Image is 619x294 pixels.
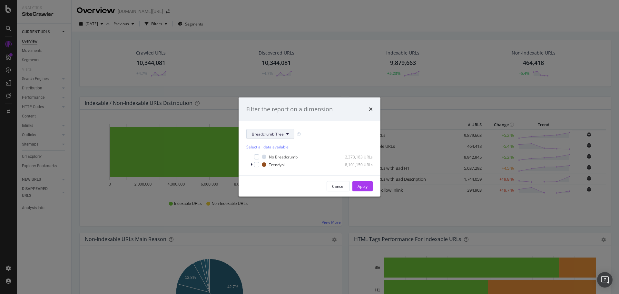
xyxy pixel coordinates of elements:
[269,162,285,167] div: Trendyol
[252,131,284,137] span: Breadcrumb Tree
[239,97,380,197] div: modal
[269,154,298,160] div: No Breadcrumb
[358,184,368,189] div: Apply
[369,105,373,114] div: times
[246,129,294,139] button: Breadcrumb Tree
[352,181,373,191] button: Apply
[341,162,373,167] div: 8,101,150 URLs
[327,181,350,191] button: Cancel
[597,272,613,288] div: Open Intercom Messenger
[246,105,333,114] div: Filter the report on a dimension
[246,144,373,150] div: Select all data available
[341,154,373,160] div: 2,373,183 URLs
[332,184,344,189] div: Cancel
